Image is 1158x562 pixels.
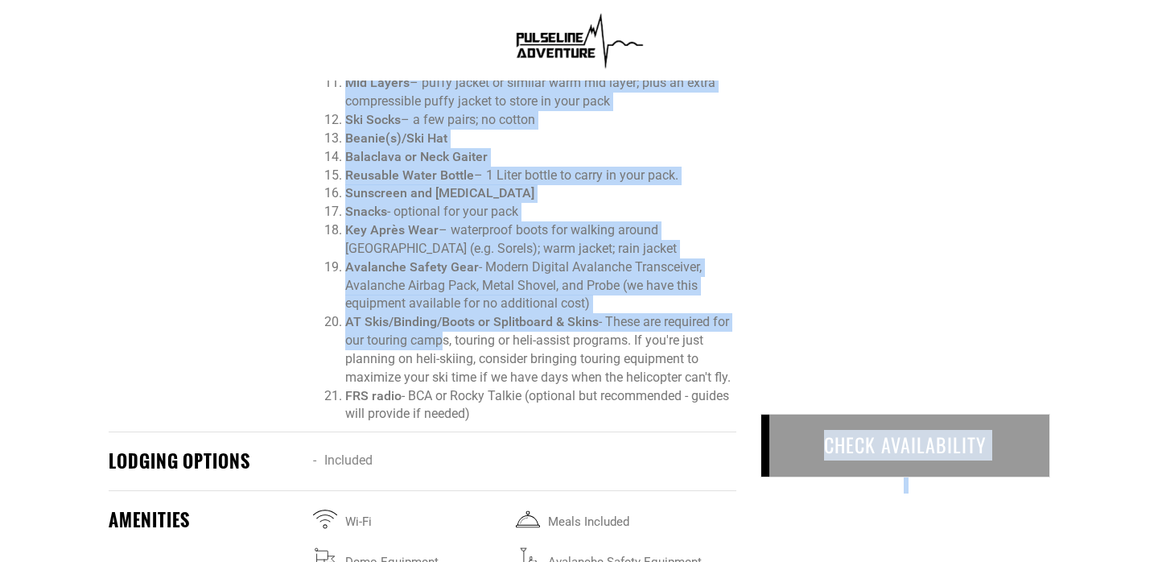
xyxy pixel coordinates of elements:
[313,507,337,531] img: wifi.svg
[109,448,302,473] div: Lodging options
[345,167,736,185] li: – 1 Liter bottle to carry in your pack.
[345,167,474,183] strong: Reusable Water Bottle
[337,507,516,528] span: Wi-Fi
[345,204,387,219] strong: Snacks
[345,130,447,146] strong: Beanie(s)/Ski Hat
[345,111,736,130] li: – a few pairs; no cotton
[345,203,736,221] li: - optional for your pack
[345,259,479,275] strong: Avalanche Safety Gear
[345,149,488,164] strong: Balaclava or Neck Gaiter
[313,448,516,473] li: Included
[345,112,401,127] strong: Ski Socks
[345,313,736,386] li: - These are required for our touring camps, touring or heli-assist programs. If you're just plann...
[509,8,649,72] img: 1638909355.png
[345,221,736,258] li: – waterproof boots for walking around [GEOGRAPHIC_DATA] (e.g. Sorels); warm jacket; rain jacket
[540,507,719,528] span: Meals included
[345,258,736,314] li: - Modern Digital Avalanche Transceiver, Avalanche Airbag Pack, Metal Shovel, and Probe (we have t...
[345,388,402,403] strong: FRS radio
[345,314,599,329] strong: AT Skis/Binding/Boots or Splitboard & Skins
[345,74,736,111] li: – puffy jacket or similar warm mid layer; plus an extra compressible puffy jacket to store in you...
[345,185,534,200] strong: Sunscreen and [MEDICAL_DATA]
[345,387,736,424] li: - BCA or Rocky Talkie (optional but recommended - guides will provide if needed)
[345,222,439,238] strong: Key Après Wear
[345,75,410,90] strong: Mid Layers
[109,507,302,532] div: Amenities
[516,507,540,531] img: mealsincluded.svg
